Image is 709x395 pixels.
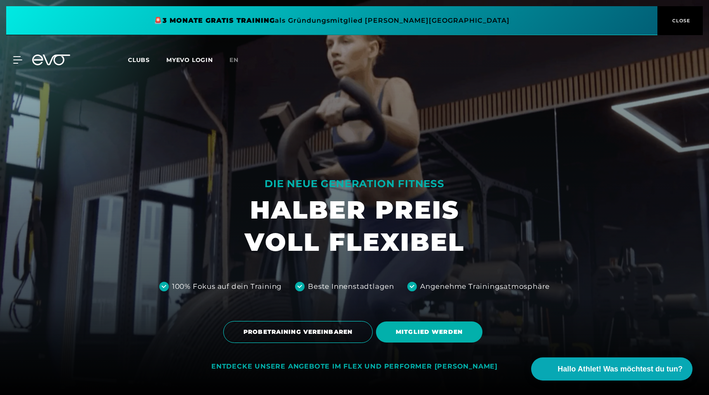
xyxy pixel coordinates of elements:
div: Angenehme Trainingsatmosphäre [420,281,550,292]
a: PROBETRAINING VEREINBAREN [223,315,376,349]
span: PROBETRAINING VEREINBAREN [243,328,352,336]
a: en [229,55,248,65]
a: MITGLIED WERDEN [376,315,486,349]
div: 100% Fokus auf dein Training [172,281,282,292]
button: Hallo Athlet! Was möchtest du tun? [531,357,692,381]
span: CLOSE [670,17,690,24]
a: Clubs [128,56,166,64]
div: DIE NEUE GENERATION FITNESS [245,177,465,190]
span: MITGLIED WERDEN [396,328,463,336]
button: CLOSE [657,6,703,35]
div: Beste Innenstadtlagen [308,281,394,292]
h1: HALBER PREIS VOLL FLEXIBEL [245,194,465,258]
span: en [229,56,239,64]
span: Hallo Athlet! Was möchtest du tun? [558,364,683,375]
span: Clubs [128,56,150,64]
div: ENTDECKE UNSERE ANGEBOTE IM FLEX UND PERFORMER [PERSON_NAME] [211,362,498,371]
a: MYEVO LOGIN [166,56,213,64]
